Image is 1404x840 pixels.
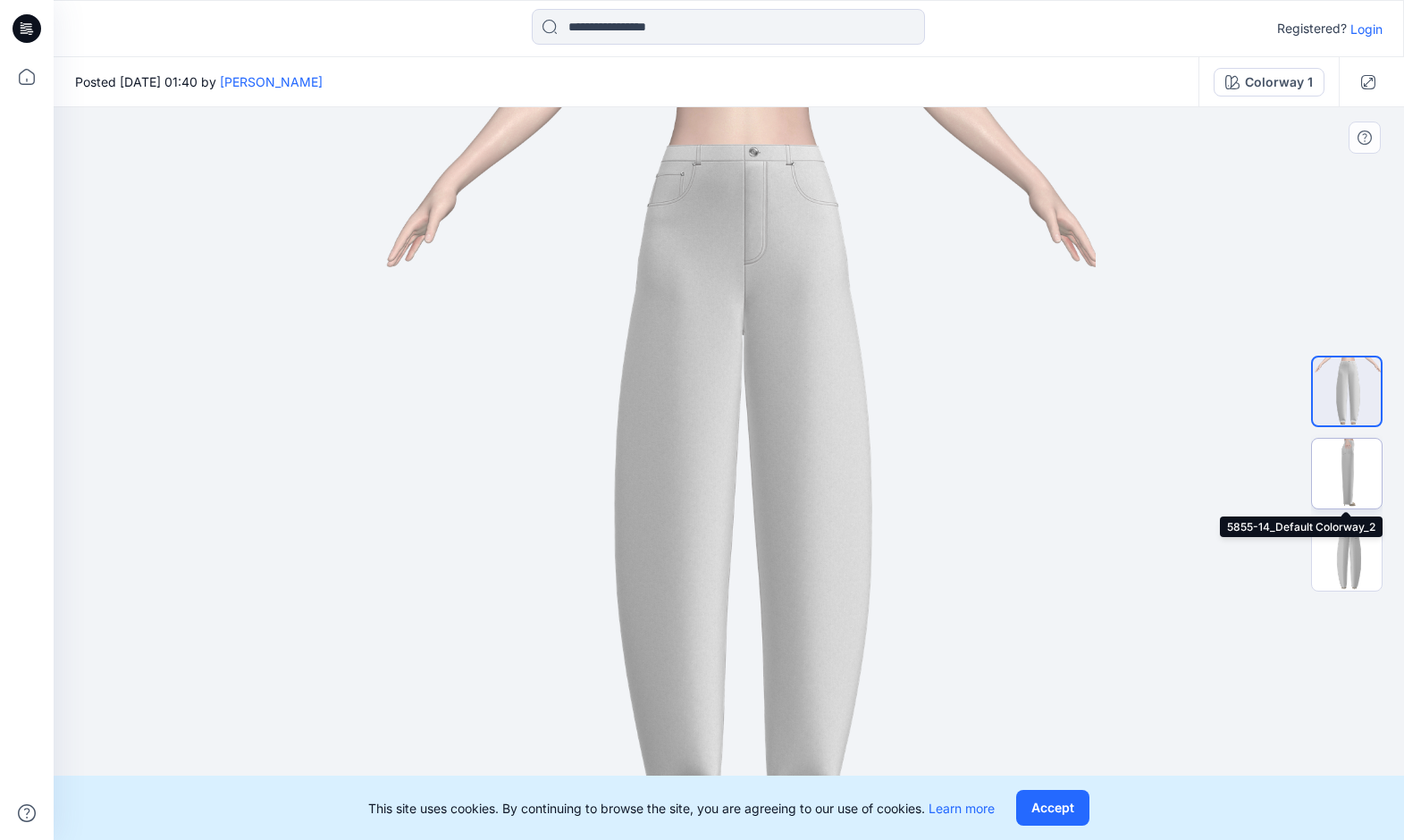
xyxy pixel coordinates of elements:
[929,801,995,816] a: Learn more
[75,72,323,91] span: Posted [DATE] 01:40 by
[368,799,995,818] p: This site uses cookies. By continuing to browse the site, you are agreeing to our use of cookies.
[1312,439,1382,508] img: 5855-14_Default Colorway_2
[220,74,323,89] a: [PERSON_NAME]
[1214,68,1324,97] button: Colorway 1
[1312,521,1382,591] img: 5855-14_Default Colorway_3
[1277,18,1347,39] p: Registered?
[363,107,1096,840] img: eyJhbGciOiJIUzI1NiIsImtpZCI6IjAiLCJzbHQiOiJzZXMiLCJ0eXAiOiJKV1QifQ.eyJkYXRhIjp7InR5cGUiOiJzdG9yYW...
[1016,790,1089,826] button: Accept
[1245,72,1313,92] div: Colorway 1
[1350,20,1383,38] p: Login
[1313,357,1381,425] img: 5855-14_Default Colorway_1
